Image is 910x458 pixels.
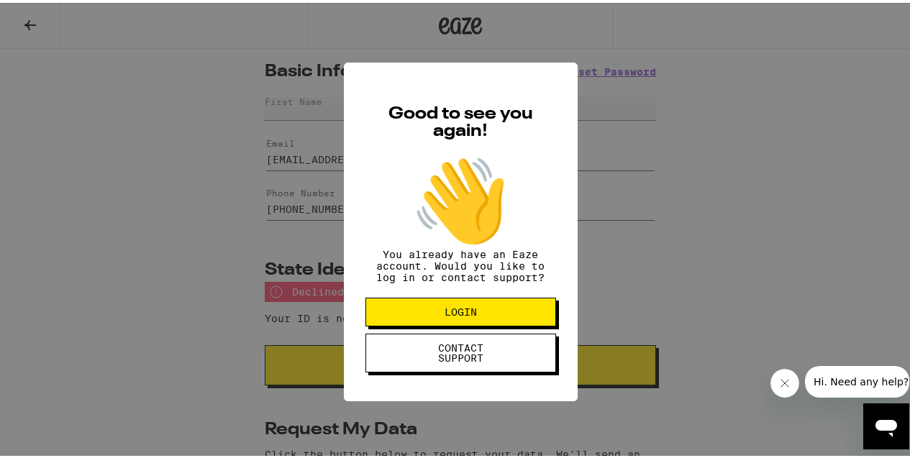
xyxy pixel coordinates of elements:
[445,304,477,314] span: LOGIN
[365,103,556,137] h2: Good to see you again!
[805,363,909,395] iframe: Message from company
[863,400,909,446] iframe: Button to launch messaging window
[365,151,556,246] div: 👋
[424,340,498,360] span: CONTACT SUPPORT
[770,366,799,395] iframe: Close message
[365,246,556,280] p: You already have an Eaze account. Would you like to log in or contact support?
[365,295,556,324] button: LOGIN
[365,331,556,370] button: CONTACT SUPPORT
